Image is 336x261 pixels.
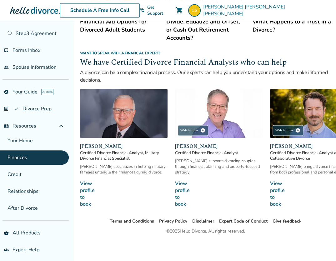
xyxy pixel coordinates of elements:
[140,4,171,16] a: phone_in_talkGet Support
[178,125,208,136] div: Watch Intro
[295,128,300,133] span: play_circle
[166,18,245,42] h4: Divide, Equalize and Offset, or Cash Out Retirement Accounts?
[80,142,168,150] span: [PERSON_NAME]
[4,123,36,129] span: Resources
[58,122,65,130] span: expand_less
[219,218,268,224] a: Expert Code of Conduct
[147,4,171,16] span: Get Support
[4,48,9,53] span: inbox
[140,8,145,13] span: phone_in_talk
[192,217,214,225] li: Disclaimer
[273,125,303,136] div: Watch Intro
[175,142,263,150] span: [PERSON_NAME]
[175,150,263,155] span: Certified Divorce Financial Analyst
[80,180,168,207] a: View profile to bookline_end_arrow_notch
[176,7,183,14] span: shopping_cart
[80,57,331,69] h2: We have Certified Divorce Financial Analysts who can help
[80,150,168,161] span: Certified Divorce Financial Analyst, Military Divorce Financial Specialist
[166,227,245,235] div: © 2025 Hello Divorce. All rights reserved.
[188,4,201,17] img: cpschmitz@gmail.com
[41,89,53,95] span: AI beta
[192,190,317,197] span: line_end_arrow_notch
[80,69,331,84] p: A divorce can be a complex financial process. Our experts can help you understand your options an...
[80,18,159,34] h4: Financial Aid Options for Divorced Adult Students
[4,123,9,128] span: menu_book
[203,3,326,17] span: [PERSON_NAME] [PERSON_NAME] [PERSON_NAME]
[273,217,302,225] li: Give feedback
[4,106,19,111] span: list_alt_check
[175,180,263,207] a: View profile to bookline_end_arrow_notch
[97,190,222,197] span: line_end_arrow_notch
[200,128,205,133] span: play_circle
[4,65,9,70] span: people
[110,218,154,224] a: Terms and Conditions
[80,163,168,175] div: [PERSON_NAME] specializes in helping military families untangle their finances during divorce.
[80,89,168,138] img: David Smith
[175,158,263,175] div: [PERSON_NAME] supports divorcing couples through financial planning and property-focused strategy.
[4,230,9,235] span: shopping_basket
[159,218,187,224] a: Privacy Policy
[80,51,160,56] span: Want to speak with a financial expert?
[13,47,40,54] span: Forms Inbox
[252,18,331,34] h4: What Happens to a Trust in a Divorce?
[60,3,140,18] a: Schedule A Free Info Call
[4,247,9,252] span: groups
[175,89,263,138] img: Jeff Landers
[4,89,9,94] span: explore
